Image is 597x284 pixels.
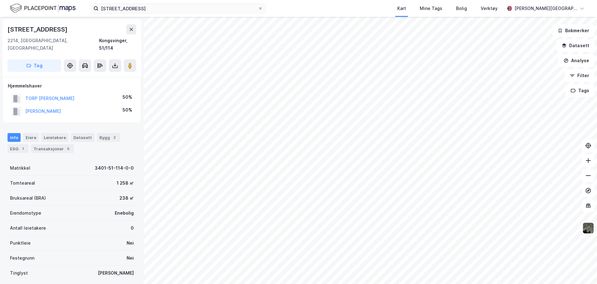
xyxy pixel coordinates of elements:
div: 50% [123,106,132,114]
div: Bygg [97,133,120,142]
div: Bolig [456,5,467,12]
div: [PERSON_NAME] [98,269,134,277]
div: Datasett [71,133,94,142]
img: 9k= [582,222,594,234]
div: 0 [131,224,134,232]
button: Datasett [556,39,594,52]
div: 2214, [GEOGRAPHIC_DATA], [GEOGRAPHIC_DATA] [8,37,99,52]
div: Leietakere [41,133,68,142]
div: 1 [20,146,26,152]
div: Bruksareal (BRA) [10,194,46,202]
div: Kontrollprogram for chat [566,254,597,284]
div: 1 258 ㎡ [117,179,134,187]
div: ESG [8,144,28,153]
input: Søk på adresse, matrikkel, gårdeiere, leietakere eller personer [98,4,258,13]
div: Kongsvinger, 51/114 [99,37,136,52]
button: Tags [565,84,594,97]
div: 3401-51-114-0-0 [95,164,134,172]
div: Mine Tags [420,5,442,12]
button: Filter [564,69,594,82]
div: Kart [397,5,406,12]
iframe: Chat Widget [566,254,597,284]
div: [STREET_ADDRESS] [8,24,69,34]
div: 50% [123,93,132,101]
div: Transaksjoner [31,144,74,153]
div: Punktleie [10,239,31,247]
div: Verktøy [481,5,498,12]
div: Antall leietakere [10,224,46,232]
div: Festegrunn [10,254,34,262]
div: Nei [127,254,134,262]
div: 2 [111,134,118,141]
div: Eiere [23,133,39,142]
div: 5 [65,146,71,152]
div: Matrikkel [10,164,30,172]
button: Bokmerker [552,24,594,37]
button: Analyse [558,54,594,67]
div: 238 ㎡ [119,194,134,202]
div: Enebolig [115,209,134,217]
div: [PERSON_NAME][GEOGRAPHIC_DATA] [514,5,577,12]
div: Tinglyst [10,269,28,277]
div: Eiendomstype [10,209,41,217]
div: Info [8,133,21,142]
div: Hjemmelshaver [8,82,136,90]
div: Tomteareal [10,179,35,187]
img: logo.f888ab2527a4732fd821a326f86c7f29.svg [10,3,76,14]
button: Tag [8,59,61,72]
div: Nei [127,239,134,247]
